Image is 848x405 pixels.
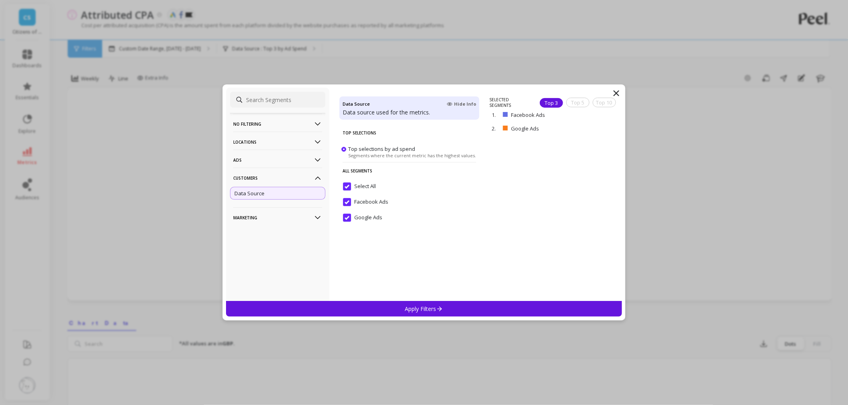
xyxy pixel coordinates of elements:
div: Top 5 [566,98,590,107]
p: Marketing [233,207,322,228]
span: Select All [343,182,376,190]
p: Data source used for the metrics. [343,108,476,116]
span: Google Ads [343,214,382,222]
span: Segments where the current metric has the highest values. [348,152,476,158]
p: Customers [233,168,322,188]
p: 2. [492,125,500,132]
p: Ads [233,150,322,170]
span: Hide Info [447,101,476,107]
p: All Segments [343,162,476,179]
p: No filtering [233,114,322,134]
span: Top selections by ad spend [348,145,415,152]
p: Locations [233,132,322,152]
p: Facebook Ads [511,111,581,118]
div: Top 3 [540,98,563,108]
p: Data Source [234,190,264,197]
p: Apply Filters [405,305,443,313]
p: Top Selections [343,124,476,141]
div: Top 10 [593,98,616,107]
p: Google Ads [511,125,578,132]
input: Search Segments [230,92,325,108]
p: SELECTED SEGMENTS [489,97,530,108]
h4: Data Source [343,100,370,108]
p: 1. [492,111,500,118]
span: Facebook Ads [343,198,388,206]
